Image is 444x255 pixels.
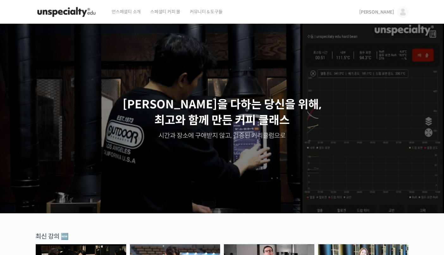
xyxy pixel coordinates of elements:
div: 최신 강의 🆕 [35,232,409,241]
p: [PERSON_NAME]을 다하는 당신을 위해, 최고와 함께 만든 커피 클래스 [6,97,438,129]
span: [PERSON_NAME] [359,9,394,15]
p: 시간과 장소에 구애받지 않고, 검증된 커리큘럼으로 [6,131,438,140]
